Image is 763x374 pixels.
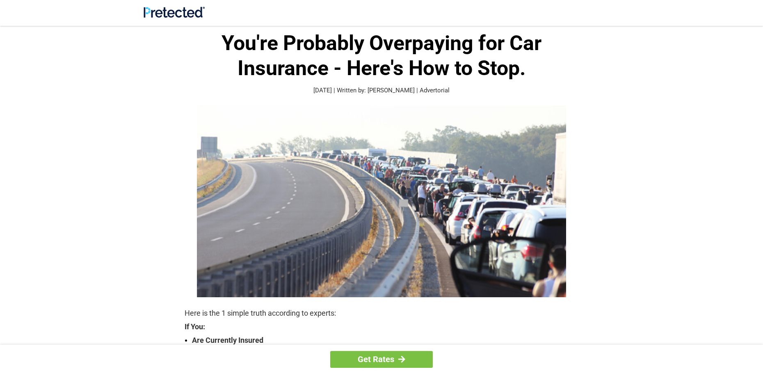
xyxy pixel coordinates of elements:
p: [DATE] | Written by: [PERSON_NAME] | Advertorial [185,86,578,95]
p: Here is the 1 simple truth according to experts: [185,307,578,319]
a: Site Logo [144,11,205,19]
h1: You're Probably Overpaying for Car Insurance - Here's How to Stop. [185,31,578,81]
strong: If You: [185,323,578,330]
strong: Are Currently Insured [192,335,578,346]
a: Get Rates [330,351,433,368]
img: Site Logo [144,7,205,18]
